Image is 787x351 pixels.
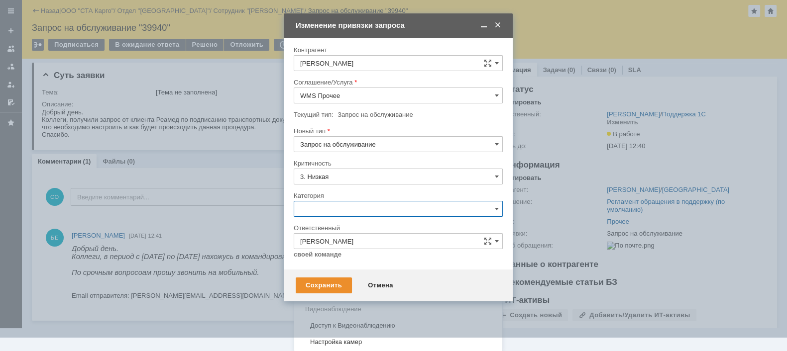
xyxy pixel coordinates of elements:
div: Соглашение/Услуга [294,79,501,86]
div: Категория [294,192,501,199]
a: своей команде [294,251,341,259]
div: Ответственный [294,225,501,231]
div: Изменение привязки запроса [296,21,503,30]
span: Сложная форма [484,237,492,245]
div: Критичность [294,160,501,167]
div: Новый тип [294,128,501,134]
span: Настройка камер [300,338,496,346]
span: Запрос на обслуживание [337,111,413,118]
div: Контрагент [294,47,501,53]
span: Свернуть (Ctrl + M) [479,21,489,30]
span: Сложная форма [484,59,492,67]
label: Текущий тип: [294,111,333,118]
span: Закрыть [493,21,503,30]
